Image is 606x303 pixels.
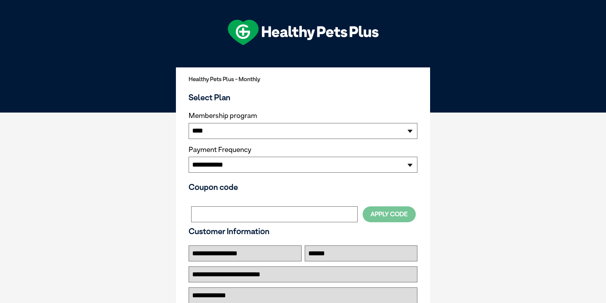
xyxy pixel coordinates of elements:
[189,182,417,192] h3: Coupon code
[189,146,251,154] label: Payment Frequency
[189,76,417,82] h2: Healthy Pets Plus - Monthly
[189,93,417,102] h3: Select Plan
[189,112,417,120] label: Membership program
[228,20,379,45] img: hpp-logo-landscape-green-white.png
[189,226,417,236] h3: Customer Information
[363,206,416,222] button: Apply Code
